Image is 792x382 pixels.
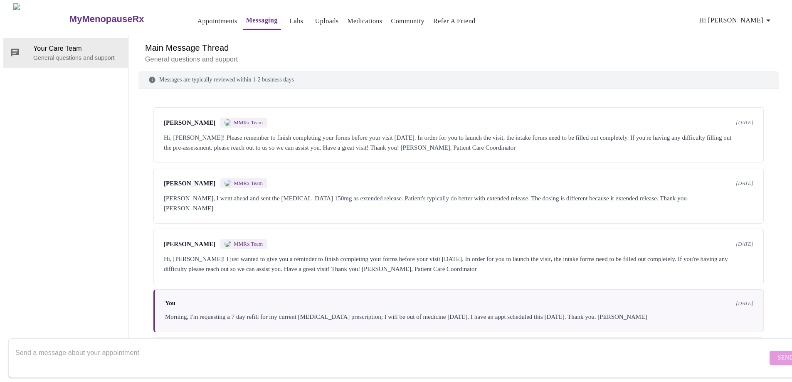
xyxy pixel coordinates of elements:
[430,13,479,30] button: Refer a Friend
[225,241,231,247] img: MMRX
[33,54,121,62] p: General questions and support
[736,300,753,307] span: [DATE]
[197,15,237,27] a: Appointments
[312,13,342,30] button: Uploads
[15,345,767,371] textarea: Send a message about your appointment
[33,44,121,54] span: Your Care Team
[736,119,753,126] span: [DATE]
[696,12,777,29] button: Hi [PERSON_NAME]
[194,13,241,30] button: Appointments
[145,41,772,54] h6: Main Message Thread
[243,12,281,30] button: Messaging
[347,15,382,27] a: Medications
[736,241,753,247] span: [DATE]
[344,13,385,30] button: Medications
[164,254,753,274] div: Hi, [PERSON_NAME]! I just wanted to give you a reminder to finish completing your forms before yo...
[165,312,753,322] div: Morning, I'm requesting a 7 day refill for my current [MEDICAL_DATA] prescription; I will be out ...
[246,15,278,26] a: Messaging
[164,180,215,187] span: [PERSON_NAME]
[164,193,753,213] div: [PERSON_NAME], I went ahead and sent the [MEDICAL_DATA] 150mg as extended release. Patient's typi...
[234,180,263,187] span: MMRx Team
[391,15,425,27] a: Community
[138,71,779,89] div: Messages are typically reviewed within 1-2 business days
[164,119,215,126] span: [PERSON_NAME]
[13,3,68,35] img: MyMenopauseRx Logo
[234,119,263,126] span: MMRx Team
[283,13,310,30] button: Labs
[225,180,231,187] img: MMRX
[433,15,476,27] a: Refer a Friend
[145,54,772,64] p: General questions and support
[68,5,177,34] a: MyMenopauseRx
[69,14,144,25] h3: MyMenopauseRx
[699,15,773,26] span: Hi [PERSON_NAME]
[315,15,339,27] a: Uploads
[164,133,753,153] div: Hi, [PERSON_NAME]! Please remember to finish completing your forms before your visit [DATE]. In o...
[289,15,303,27] a: Labs
[234,241,263,247] span: MMRx Team
[736,180,753,187] span: [DATE]
[165,300,175,307] span: You
[3,38,128,68] div: Your Care TeamGeneral questions and support
[225,119,231,126] img: MMRX
[164,241,215,248] span: [PERSON_NAME]
[388,13,428,30] button: Community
